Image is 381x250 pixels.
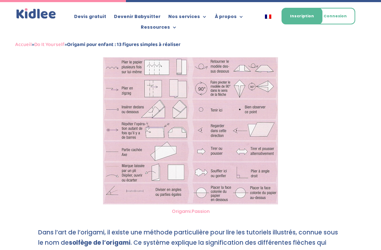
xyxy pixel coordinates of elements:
[69,238,131,247] strong: solfège de l’origami
[215,14,244,22] a: À propos
[15,40,32,49] a: Accueil
[15,40,181,49] span: » »
[282,8,322,24] a: Inscription
[172,208,210,215] a: Origami.Passion
[141,25,177,33] a: Ressources
[315,8,355,24] a: Connexion
[34,40,65,49] a: Do It Yourself
[74,14,106,22] a: Devis gratuit
[67,40,181,49] strong: Origami pour enfant : 13 figures simples à réaliser
[114,14,161,22] a: Devenir Babysitter
[15,7,57,20] a: Kidlee Logo
[265,14,271,19] img: Français
[15,7,57,20] img: logo_kidlee_bleu
[168,14,207,22] a: Nos services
